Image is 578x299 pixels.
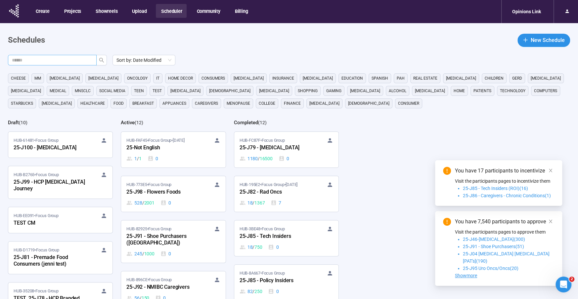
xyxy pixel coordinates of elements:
[254,243,262,251] span: 750
[126,188,199,197] div: 25-J98 - Flowers Foods
[372,75,388,82] span: Spanish
[126,277,172,283] span: HUB-896CE • Focus Group
[556,277,571,292] iframe: Intercom live chat
[170,88,200,94] span: [MEDICAL_DATA]
[279,155,289,162] div: 0
[134,88,144,94] span: Teen
[268,288,279,295] div: 0
[191,4,225,18] button: Community
[121,120,135,126] h2: Active
[268,243,279,251] div: 0
[234,220,338,256] a: HUB-3BE48•Focus Group25-J85 - Tech Insiders18 / 7500
[126,283,199,292] div: 25-J92 - NMIBC Caregivers
[463,193,551,198] span: 25-J86 - Caregivers - Chronic Conditions(1)
[240,155,273,162] div: 1180
[96,55,107,65] button: search
[126,155,141,162] div: 1
[75,88,91,94] span: mnsclc
[11,75,26,82] span: cheese
[415,88,445,94] span: [MEDICAL_DATA]
[455,218,554,226] div: You have 7,540 participants to approve
[455,273,477,278] span: Showmore
[8,132,112,158] a: HUB-61481•Focus Group25-J100 - [MEDICAL_DATA]
[508,5,545,18] div: Opinions Link
[260,155,273,162] span: 16500
[348,100,389,107] span: [DEMOGRAPHIC_DATA]
[454,88,465,94] span: home
[240,226,285,232] span: HUB-3BE48 • Focus Group
[252,288,254,295] span: /
[258,120,267,125] span: ( 12 )
[99,88,125,94] span: social media
[14,137,59,144] span: HUB-61481 • Focus Group
[126,144,199,152] div: 25-Not English
[195,100,218,107] span: caregivers
[234,132,338,168] a: HUB-FC87F•Focus Group25-J79 - [MEDICAL_DATA]1180 / 165000
[271,199,281,206] div: 7
[463,244,524,249] span: 25-J91 - Shoe Purchasers(51)
[14,219,86,228] div: TEST CM
[443,218,451,226] span: exclamation-circle
[234,75,264,82] span: [MEDICAL_DATA]
[240,277,312,285] div: 25-J85 - Policy Insiders
[8,242,112,274] a: HUB-D1719•Focus Group25-J81 - Premade Food Consumers (jenni test)
[42,100,72,107] span: [MEDICAL_DATA]
[137,155,139,162] span: /
[127,75,148,82] span: oncology
[14,212,59,219] span: HUB-EE091 • Focus Group
[90,4,122,18] button: Showreels
[126,137,184,144] span: HUB-FAF45 • Focus Group •
[30,4,54,18] button: Create
[14,171,59,178] span: HUB-B2765 • Focus Group
[240,232,312,241] div: 25-J85 - Tech Insiders
[88,75,118,82] span: [MEDICAL_DATA]
[126,250,154,257] div: 245
[50,75,80,82] span: [MEDICAL_DATA]
[240,199,265,206] div: 18
[252,243,254,251] span: /
[227,100,250,107] span: menopause
[142,199,144,206] span: /
[272,75,294,82] span: Insurance
[455,228,554,236] p: Visit the participants pages to approve them
[446,75,476,82] span: [MEDICAL_DATA]
[254,288,262,295] span: 250
[389,88,406,94] span: alcohol
[59,4,86,18] button: Projects
[142,250,144,257] span: /
[127,4,151,18] button: Upload
[258,155,260,162] span: /
[309,100,339,107] span: [MEDICAL_DATA]
[11,100,33,107] span: starbucks
[148,155,158,162] div: 0
[259,88,289,94] span: [MEDICAL_DATA]
[569,277,574,282] span: 2
[240,270,285,277] span: HUB-8A667 • Focus Group
[531,75,561,82] span: [MEDICAL_DATA]
[463,266,518,271] span: 25-J95 Uro Oncs/Oncs(20)
[132,100,154,107] span: breakfast
[156,75,159,82] span: it
[531,36,565,44] span: New Schedule
[240,243,262,251] div: 18
[523,37,528,43] span: plus
[463,237,525,242] span: 25-J46-[MEDICAL_DATA](300)
[80,100,105,107] span: healthcare
[517,34,570,47] button: plusNew Schedule
[126,199,154,206] div: 528
[14,247,59,253] span: HUB-D1719 • Focus Group
[463,251,550,264] span: 25-J04 [MEDICAL_DATA] [MEDICAL_DATA] [PAT's](190)
[139,155,142,162] span: 1
[126,232,199,247] div: 25-J91 - Shoe Purchasers ([GEOGRAPHIC_DATA])
[162,100,186,107] span: appliances
[455,167,554,175] div: You have 17 participants to incentivize
[14,288,59,294] span: HUB-35208 • Focus Group
[240,144,312,152] div: 25-J79 - [MEDICAL_DATA]
[14,178,86,193] div: 25-J99 - HCP [MEDICAL_DATA] Journey
[341,75,363,82] span: education
[160,199,171,206] div: 0
[153,88,162,94] span: Test
[259,100,275,107] span: college
[8,120,19,126] h2: Draft
[126,226,171,232] span: HUB-82925 • Focus Group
